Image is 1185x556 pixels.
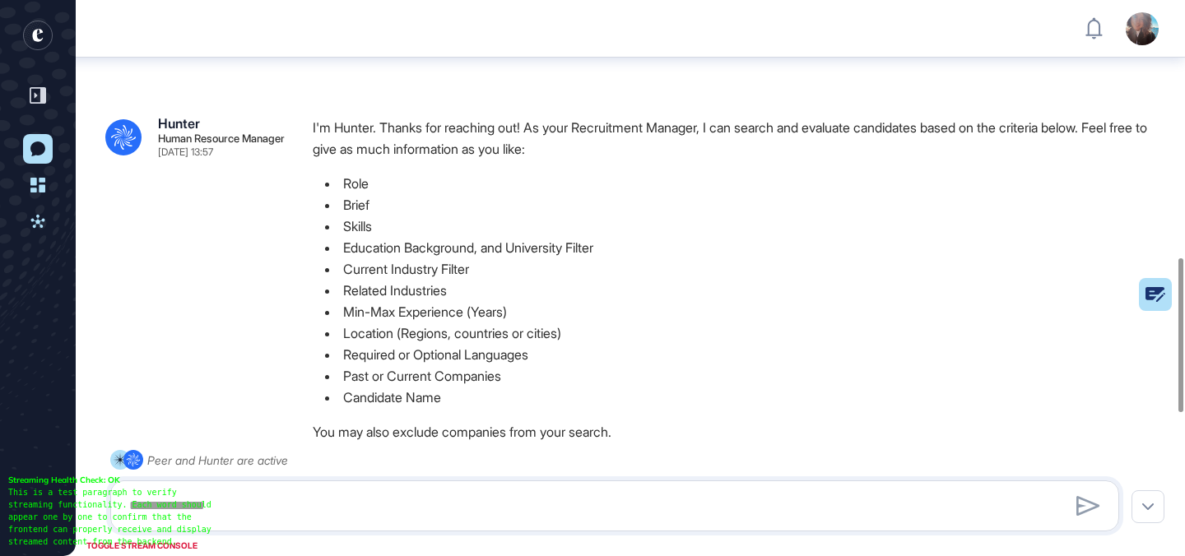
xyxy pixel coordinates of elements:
li: Candidate Name [313,387,1169,408]
img: user-avatar [1126,12,1159,45]
li: Brief [313,194,1169,215]
li: Min-Max Experience (Years) [313,301,1169,322]
div: Hunter [158,117,200,130]
div: Human Resource Manager [158,133,285,144]
p: I'm Hunter. Thanks for reaching out! As your Recruitment Manager, I can search and evaluate candi... [313,117,1169,160]
li: Required or Optional Languages [313,344,1169,365]
div: entrapeer-logo [23,21,53,50]
p: You may also exclude companies from your search. [313,421,1169,442]
li: Current Industry Filter [313,258,1169,280]
li: Location (Regions, countries or cities) [313,322,1169,344]
div: Peer and Hunter are active [147,450,288,470]
div: TOGGLE STREAM CONSOLE [82,535,202,556]
li: Role [313,173,1169,194]
li: Skills [313,215,1169,237]
li: Past or Current Companies [313,365,1169,387]
li: Education Background, and University Filter [313,237,1169,258]
li: Related Industries [313,280,1169,301]
div: [DATE] 13:57 [158,147,213,157]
